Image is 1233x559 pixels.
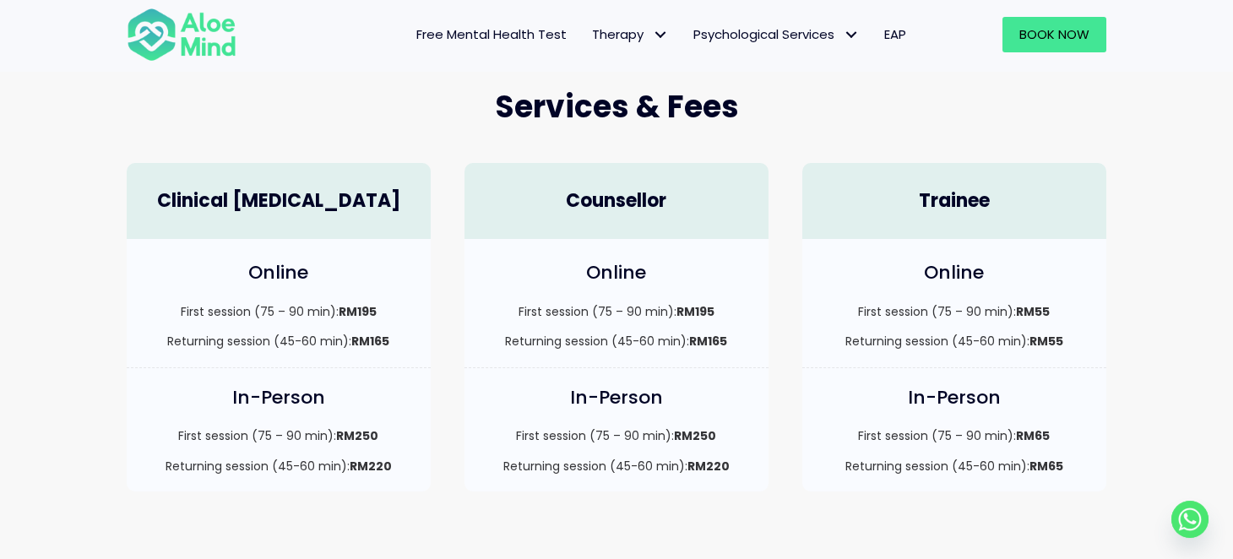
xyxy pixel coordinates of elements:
strong: RM65 [1029,458,1063,475]
strong: RM195 [339,303,377,320]
h4: In-Person [144,385,414,411]
a: Book Now [1002,17,1106,52]
strong: RM165 [351,333,389,350]
nav: Menu [258,17,919,52]
h4: Clinical [MEDICAL_DATA] [144,188,414,214]
p: Returning session (45-60 min): [819,333,1089,350]
p: First session (75 – 90 min): [144,303,414,320]
img: Aloe mind Logo [127,7,236,62]
span: EAP [884,25,906,43]
h4: Trainee [819,188,1089,214]
a: Free Mental Health Test [404,17,579,52]
a: EAP [872,17,919,52]
span: Psychological Services: submenu [839,23,863,47]
a: TherapyTherapy: submenu [579,17,681,52]
p: Returning session (45-60 min): [819,458,1089,475]
span: Free Mental Health Test [416,25,567,43]
strong: RM250 [674,427,716,444]
h4: In-Person [819,385,1089,411]
p: First session (75 – 90 min): [481,427,752,444]
strong: RM165 [689,333,727,350]
p: Returning session (45-60 min): [481,333,752,350]
span: Therapy [592,25,668,43]
span: Therapy: submenu [648,23,672,47]
h4: In-Person [481,385,752,411]
p: Returning session (45-60 min): [144,458,414,475]
strong: RM220 [687,458,730,475]
strong: RM65 [1016,427,1050,444]
strong: RM55 [1029,333,1063,350]
h4: Online [481,260,752,286]
p: First session (75 – 90 min): [144,427,414,444]
h4: Counsellor [481,188,752,214]
span: Book Now [1019,25,1089,43]
p: First session (75 – 90 min): [819,303,1089,320]
p: Returning session (45-60 min): [481,458,752,475]
strong: RM55 [1016,303,1050,320]
h4: Online [819,260,1089,286]
p: Returning session (45-60 min): [144,333,414,350]
p: First session (75 – 90 min): [819,427,1089,444]
p: First session (75 – 90 min): [481,303,752,320]
a: Psychological ServicesPsychological Services: submenu [681,17,872,52]
span: Services & Fees [495,85,739,128]
span: Psychological Services [693,25,859,43]
h4: Online [144,260,414,286]
strong: RM250 [336,427,378,444]
a: Whatsapp [1171,501,1209,538]
strong: RM195 [676,303,714,320]
strong: RM220 [350,458,392,475]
